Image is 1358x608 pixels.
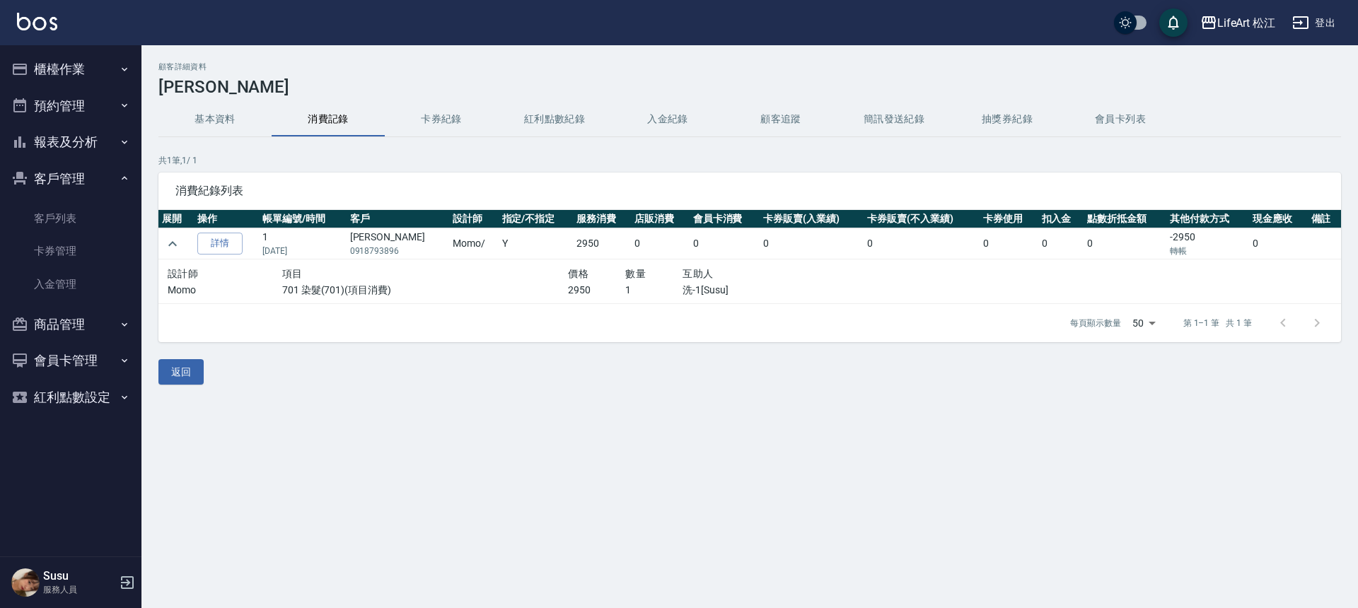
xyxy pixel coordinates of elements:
th: 卡券販賣(不入業績) [864,210,980,228]
span: 設計師 [168,268,198,279]
button: 紅利點數紀錄 [498,103,611,136]
p: 轉帳 [1170,245,1246,257]
td: 1 [259,228,346,259]
h3: [PERSON_NAME] [158,77,1341,97]
th: 會員卡消費 [690,210,760,228]
button: 入金紀錄 [611,103,724,136]
th: 備註 [1308,210,1341,228]
th: 卡券使用 [980,210,1038,228]
a: 客戶列表 [6,202,136,235]
th: 現金應收 [1249,210,1307,228]
td: 0 [1249,228,1307,259]
td: 0 [980,228,1038,259]
button: 會員卡管理 [6,342,136,379]
th: 操作 [194,210,259,228]
button: 顧客追蹤 [724,103,837,136]
th: 客戶 [347,210,449,228]
button: 登出 [1287,10,1341,36]
a: 詳情 [197,233,243,255]
td: 0 [690,228,760,259]
td: 2950 [573,228,631,259]
td: [PERSON_NAME] [347,228,449,259]
button: 櫃檯作業 [6,51,136,88]
h5: Susu [43,569,115,583]
p: 服務人員 [43,583,115,596]
div: 50 [1127,304,1161,342]
span: 互助人 [683,268,713,279]
td: 0 [760,228,864,259]
span: 消費紀錄列表 [175,184,1324,198]
button: 報表及分析 [6,124,136,160]
button: 返回 [158,359,204,385]
button: 紅利點數設定 [6,379,136,416]
img: Logo [17,13,57,30]
button: 預約管理 [6,88,136,124]
p: 1 [625,283,683,298]
button: 消費記錄 [272,103,385,136]
th: 卡券販賣(入業績) [760,210,864,228]
button: 簡訊發送紀錄 [837,103,951,136]
h2: 顧客詳細資料 [158,62,1341,71]
div: LifeArt 松江 [1217,14,1276,32]
button: expand row [162,233,183,255]
th: 店販消費 [631,210,689,228]
th: 設計師 [449,210,499,228]
a: 入金管理 [6,268,136,300]
th: 其他付款方式 [1166,210,1249,228]
th: 扣入金 [1038,210,1084,228]
span: 項目 [282,268,303,279]
td: Y [499,228,574,259]
p: 每頁顯示數量 [1070,317,1121,329]
td: 0 [864,228,980,259]
p: 2950 [568,283,625,298]
button: 卡券紀錄 [385,103,498,136]
p: [DATE] [262,245,342,257]
button: 抽獎券紀錄 [951,103,1064,136]
td: 0 [1084,228,1166,259]
img: Person [11,568,40,597]
th: 服務消費 [573,210,631,228]
th: 點數折抵金額 [1084,210,1166,228]
th: 帳單編號/時間 [259,210,346,228]
span: 價格 [568,268,588,279]
button: LifeArt 松江 [1195,8,1282,37]
td: Momo / [449,228,499,259]
p: 701 染髮(701)(項目消費) [282,283,569,298]
button: 基本資料 [158,103,272,136]
button: save [1159,8,1188,37]
td: -2950 [1166,228,1249,259]
button: 會員卡列表 [1064,103,1177,136]
a: 卡券管理 [6,235,136,267]
p: 洗-1[Susu] [683,283,854,298]
td: 0 [631,228,689,259]
p: Momo [168,283,282,298]
button: 客戶管理 [6,160,136,197]
th: 指定/不指定 [499,210,574,228]
p: 共 1 筆, 1 / 1 [158,154,1341,167]
button: 商品管理 [6,306,136,343]
p: 0918793896 [350,245,446,257]
span: 數量 [625,268,646,279]
p: 第 1–1 筆 共 1 筆 [1183,317,1252,329]
th: 展開 [158,210,194,228]
td: 0 [1038,228,1084,259]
